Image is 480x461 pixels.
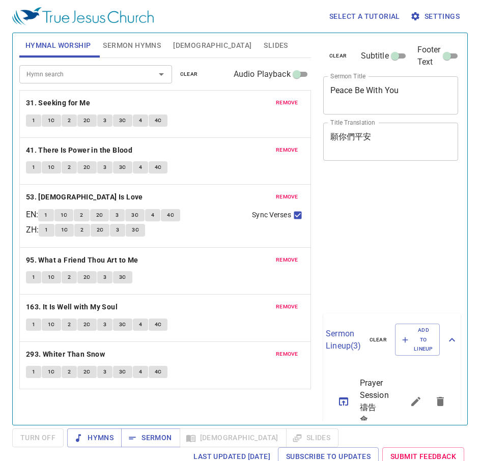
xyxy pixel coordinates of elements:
span: 2 [68,273,71,282]
button: 293. Whiter Than Snow [26,348,107,361]
button: 2 [62,366,77,378]
button: 1 [38,209,53,221]
button: 1C [42,366,61,378]
span: 4 [139,163,142,172]
button: 95. What a Friend Thou Art to Me [26,254,140,267]
button: 1 [26,161,41,174]
button: 1C [42,319,61,331]
button: 3 [97,319,112,331]
p: EN : [26,209,38,221]
span: 2C [83,116,91,125]
span: 2 [68,367,71,377]
span: remove [276,192,298,201]
span: 3 [116,211,119,220]
span: 4C [155,320,162,329]
button: remove [270,301,304,313]
span: 3C [131,211,138,220]
textarea: 願你們平安 [330,132,451,151]
img: True Jesus Church [12,7,154,25]
span: remove [276,255,298,265]
button: Open [154,67,168,81]
button: Select a tutorial [325,7,404,26]
button: 53. [DEMOGRAPHIC_DATA] Is Love [26,191,145,204]
button: 2C [77,271,97,283]
span: 1 [45,225,48,235]
button: 2 [62,161,77,174]
textarea: Peace Be With You [330,85,451,105]
button: clear [174,68,204,80]
span: [DEMOGRAPHIC_DATA] [173,39,251,52]
span: 1 [44,211,47,220]
span: remove [276,98,298,107]
span: 3 [103,320,106,329]
button: 3C [113,319,132,331]
button: 4C [161,209,180,221]
button: 2 [74,209,89,221]
span: 4 [139,320,142,329]
span: Hymns [75,431,114,444]
span: 2 [68,320,71,329]
button: 3 [97,114,112,127]
span: remove [276,350,298,359]
span: 2C [96,211,103,220]
button: 2C [91,224,110,236]
span: clear [370,335,387,344]
button: 3 [97,271,112,283]
span: 1 [32,116,35,125]
b: 163. It Is Well with My Soul [26,301,118,313]
span: Sermon Hymns [103,39,161,52]
button: 2C [77,319,97,331]
b: 41. There Is Power in the Blood [26,144,132,157]
span: 1 [32,273,35,282]
button: remove [270,348,304,360]
span: 3 [103,163,106,172]
button: 1C [42,114,61,127]
button: 3C [126,224,145,236]
button: 4 [145,209,160,221]
button: clear [323,50,353,62]
button: Settings [408,7,464,26]
span: 2C [83,163,91,172]
b: 293. Whiter Than Snow [26,348,105,361]
button: remove [270,97,304,109]
span: 2 [68,116,71,125]
p: ZH : [26,224,39,236]
button: 4 [133,319,148,331]
span: 3 [103,367,106,377]
span: 1C [48,163,55,172]
span: 1 [32,163,35,172]
span: 3C [119,367,126,377]
button: 3 [110,224,125,236]
button: 4C [149,114,168,127]
span: Sync Verses [252,210,291,220]
span: 4 [139,367,142,377]
button: 3C [113,161,132,174]
span: 1C [61,211,68,220]
span: Add to Lineup [402,326,433,354]
span: 4C [155,163,162,172]
button: 4C [149,366,168,378]
button: 163. It Is Well with My Soul [26,301,120,313]
button: 2 [62,319,77,331]
span: 4 [151,211,154,220]
b: 31. Seeking for Me [26,97,90,109]
p: Sermon Lineup ( 3 ) [326,328,361,352]
span: clear [180,70,198,79]
button: 2C [77,161,97,174]
span: clear [329,51,347,61]
span: Audio Playback [234,68,291,80]
button: remove [270,254,304,266]
span: Sermon [129,431,172,444]
button: 1C [42,161,61,174]
button: 2C [77,114,97,127]
span: remove [276,146,298,155]
span: 3C [119,320,126,329]
button: 1C [42,271,61,283]
button: remove [270,144,304,156]
span: 2C [83,367,91,377]
span: 2C [97,225,104,235]
iframe: from-child [319,171,433,310]
span: Hymnal Worship [25,39,91,52]
button: 1C [54,209,74,221]
button: 4 [133,161,148,174]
